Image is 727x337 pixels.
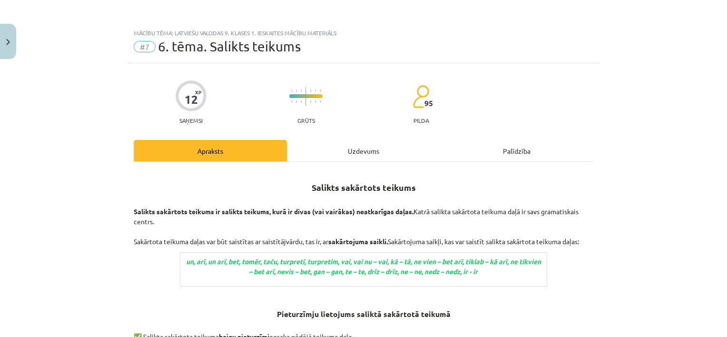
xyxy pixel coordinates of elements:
span: #7 [134,41,156,52]
img: icon-short-line-57e1e144782c952c97e751825c79c345078a6d821885a25fce030b3d8c18986b.svg [296,89,297,92]
div: Uzdevums [287,140,440,161]
img: icon-short-line-57e1e144782c952c97e751825c79c345078a6d821885a25fce030b3d8c18986b.svg [320,89,321,92]
img: icon-short-line-57e1e144782c952c97e751825c79c345078a6d821885a25fce030b3d8c18986b.svg [291,89,292,92]
strong: Salikts sakārtots teikums ir salikts teikums, kurā ir divas (vai vairākas) neatkarīgas daļas. [134,207,413,216]
div: 12 [185,93,198,106]
strong: Salikts sakārtots teikums [312,182,416,193]
strong: sakārtojuma saikli. [328,237,388,246]
img: icon-short-line-57e1e144782c952c97e751825c79c345078a6d821885a25fce030b3d8c18986b.svg [315,100,316,103]
span: 6. tēma. Salikts teikums [158,39,301,54]
img: icon-short-line-57e1e144782c952c97e751825c79c345078a6d821885a25fce030b3d8c18986b.svg [310,89,311,92]
img: icon-short-line-57e1e144782c952c97e751825c79c345078a6d821885a25fce030b3d8c18986b.svg [310,100,311,103]
span: 95 [424,99,433,108]
img: icon-close-lesson-0947bae3869378f0d4975bcd49f059093ad1ed9edebbc8119c70593378902aed.svg [6,39,10,45]
img: icon-short-line-57e1e144782c952c97e751825c79c345078a6d821885a25fce030b3d8c18986b.svg [296,100,297,103]
div: Palīdzība [440,140,593,161]
div: Apraksts [134,140,287,161]
img: icon-short-line-57e1e144782c952c97e751825c79c345078a6d821885a25fce030b3d8c18986b.svg [301,89,302,92]
img: icon-short-line-57e1e144782c952c97e751825c79c345078a6d821885a25fce030b3d8c18986b.svg [320,100,321,103]
i: un, arī, un arī, bet, tomēr, taču, turpretī, turpretim, vai, vai nu – vai, kā – tā, ne vien – bet... [186,257,541,276]
p: Katrā salikta sakārtota teikuma daļā ir savs gramatiskais centrs. Sakārtota teikuma daļas var būt... [134,207,593,247]
img: icon-short-line-57e1e144782c952c97e751825c79c345078a6d821885a25fce030b3d8c18986b.svg [301,100,302,103]
img: icon-short-line-57e1e144782c952c97e751825c79c345078a6d821885a25fce030b3d8c18986b.svg [315,89,316,92]
p: Saņemsi [176,117,206,124]
img: students-c634bb4e5e11cddfef0936a35e636f08e4e9abd3cc4e673bd6f9a4125e45ecb1.svg [413,85,429,109]
p: pilda [413,117,429,124]
img: icon-long-line-d9ea69661e0d244f92f715978eff75569469978d946b2353a9bb055b3ed8787d.svg [305,87,306,106]
div: Mācību tēma: Latviešu valodas 9. klases 1. ieskaites mācību materiāls [134,30,593,36]
span: XP [195,89,201,95]
b: Pieturzīmju lietojums saliktā sakārtotā teikumā [277,309,451,319]
img: icon-short-line-57e1e144782c952c97e751825c79c345078a6d821885a25fce030b3d8c18986b.svg [291,100,292,103]
p: Grūts [297,117,315,124]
